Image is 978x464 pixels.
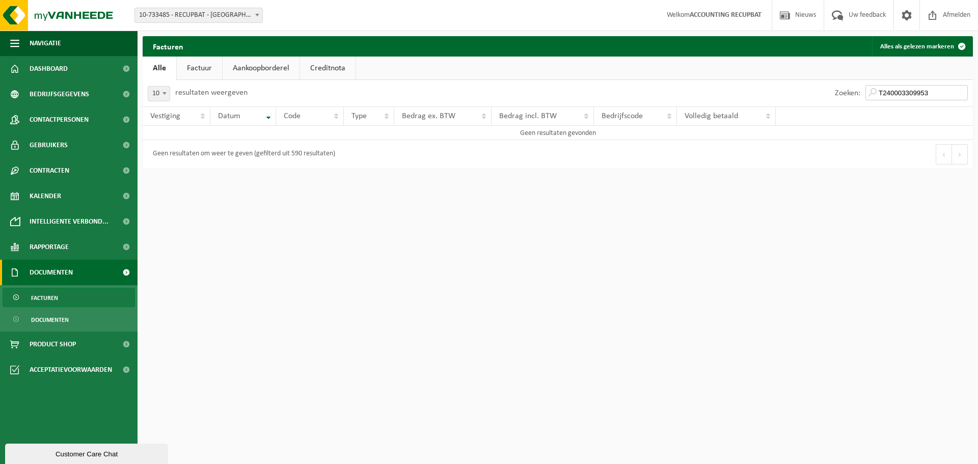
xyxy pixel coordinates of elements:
span: Navigatie [30,31,61,56]
button: Previous [936,144,952,165]
span: Code [284,112,301,120]
span: Intelligente verbond... [30,209,108,234]
a: Factuur [177,57,222,80]
label: resultaten weergeven [175,89,248,97]
span: Facturen [31,288,58,308]
span: 10 [148,86,170,101]
a: Alle [143,57,176,80]
span: Kalender [30,183,61,209]
div: Geen resultaten om weer te geven (gefilterd uit 590 resultaten) [148,145,335,163]
span: Bedrijfscode [602,112,643,120]
a: Facturen [3,288,135,307]
span: Product Shop [30,332,76,357]
iframe: chat widget [5,442,170,464]
span: Bedrag incl. BTW [499,112,557,120]
span: Contactpersonen [30,107,89,132]
a: Aankoopborderel [223,57,300,80]
span: Acceptatievoorwaarden [30,357,112,383]
span: Type [351,112,367,120]
label: Zoeken: [835,89,860,97]
span: Vestiging [150,112,180,120]
span: Datum [218,112,240,120]
span: Rapportage [30,234,69,260]
span: 10-733485 - RECUPBAT - ANTWERPEN [135,8,262,22]
span: Dashboard [30,56,68,81]
span: Bedrag ex. BTW [402,112,455,120]
span: Volledig betaald [685,112,738,120]
span: Gebruikers [30,132,68,158]
strong: ACCOUNTING RECUPBAT [690,11,762,19]
span: 10 [148,87,170,101]
span: 10-733485 - RECUPBAT - ANTWERPEN [134,8,263,23]
button: Alles als gelezen markeren [872,36,972,57]
span: Contracten [30,158,69,183]
span: Bedrijfsgegevens [30,81,89,107]
span: Documenten [30,260,73,285]
a: Documenten [3,310,135,329]
h2: Facturen [143,36,194,56]
a: Creditnota [300,57,356,80]
td: Geen resultaten gevonden [143,126,973,140]
span: Documenten [31,310,69,330]
button: Next [952,144,968,165]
